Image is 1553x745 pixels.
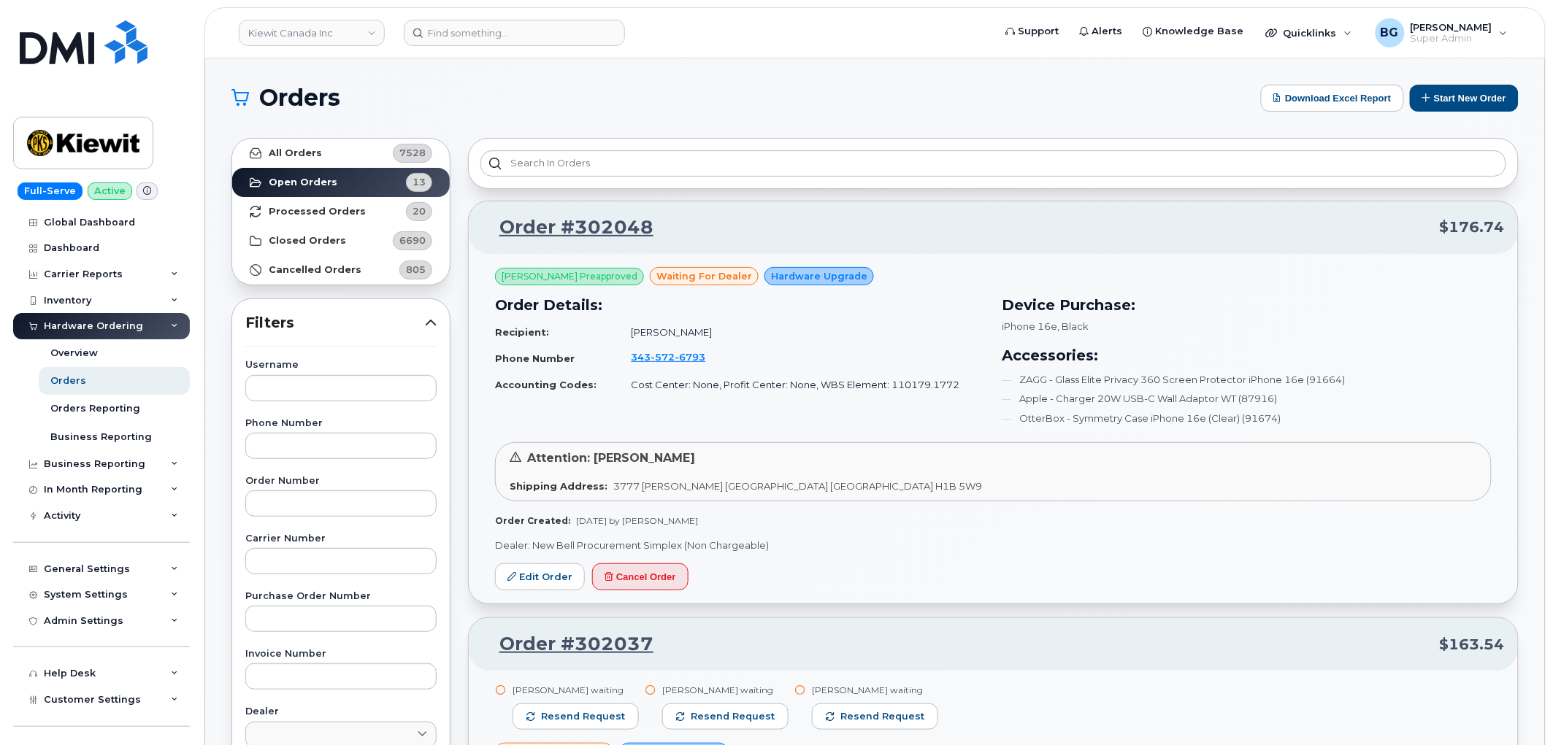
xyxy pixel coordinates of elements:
input: Search in orders [480,150,1506,177]
p: Dealer: New Bell Procurement Simplex (Non Chargeable) [495,539,1492,552]
span: 3777 [PERSON_NAME] [GEOGRAPHIC_DATA] [GEOGRAPHIC_DATA] H1B 5W9 [613,480,982,492]
strong: Order Created: [495,515,570,526]
a: Cancelled Orders805 [232,255,450,285]
strong: Shipping Address: [510,480,607,492]
strong: Closed Orders [269,235,346,247]
td: [PERSON_NAME] [618,320,984,345]
button: Cancel Order [592,563,689,590]
strong: Phone Number [495,352,575,364]
button: Resend request [812,703,938,730]
span: , Black [1058,320,1089,332]
span: 572 [651,351,675,363]
label: Carrier Number [245,534,437,544]
button: Download Excel Report [1261,85,1404,112]
span: Resend request [541,710,625,723]
a: Edit Order [495,563,585,590]
h3: Accessories: [1002,344,1492,366]
span: $163.54 [1440,634,1505,655]
a: 3435726793 [631,351,723,363]
button: Resend request [513,703,639,730]
strong: Cancelled Orders [269,264,361,276]
label: Order Number [245,476,437,486]
span: 13 [413,175,426,189]
li: Apple - Charger 20W USB-C Wall Adaptor WT (87916) [1002,392,1492,406]
label: Dealer [245,707,437,717]
a: Processed Orders20 [232,197,450,226]
iframe: Messenger Launcher [1489,682,1542,734]
span: Hardware Upgrade [771,269,867,283]
strong: Processed Orders [269,206,366,217]
button: Resend request [662,703,789,730]
span: 7528 [399,146,426,160]
span: Attention: [PERSON_NAME] [527,451,695,465]
a: Order #302048 [482,215,653,241]
div: [PERSON_NAME] waiting [812,684,938,696]
a: Open Orders13 [232,168,450,197]
span: 805 [406,263,426,277]
span: waiting for dealer [656,269,752,283]
li: OtterBox - Symmetry Case iPhone 16e (Clear) (91674) [1002,412,1492,425]
span: Filters [245,312,425,333]
strong: Accounting Codes: [495,379,597,390]
span: 343 [631,351,705,363]
strong: All Orders [269,147,322,159]
button: Start New Order [1410,85,1519,112]
span: 6690 [399,233,426,247]
label: Phone Number [245,419,437,428]
span: Orders [259,87,340,109]
a: Closed Orders6690 [232,226,450,255]
span: iPhone 16e [1002,320,1058,332]
li: ZAGG - Glass Elite Privacy 360 Screen Protector iPhone 16e (91664) [1002,373,1492,387]
a: All Orders7528 [232,139,450,168]
span: 20 [413,204,426,218]
span: $176.74 [1440,217,1505,238]
div: [PERSON_NAME] waiting [662,684,789,696]
span: Resend request [691,710,775,723]
a: Order #302037 [482,631,653,657]
strong: Recipient: [495,326,549,338]
span: [PERSON_NAME] Preapproved [502,270,637,283]
span: 6793 [675,351,705,363]
span: Resend request [840,710,924,723]
h3: Device Purchase: [1002,294,1492,316]
h3: Order Details: [495,294,985,316]
label: Username [245,360,437,370]
span: [DATE] by [PERSON_NAME] [576,515,698,526]
td: Cost Center: None, Profit Center: None, WBS Element: 110179.1772 [618,372,984,398]
label: Invoice Number [245,649,437,659]
div: [PERSON_NAME] waiting [513,684,639,696]
strong: Open Orders [269,177,337,188]
label: Purchase Order Number [245,592,437,601]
